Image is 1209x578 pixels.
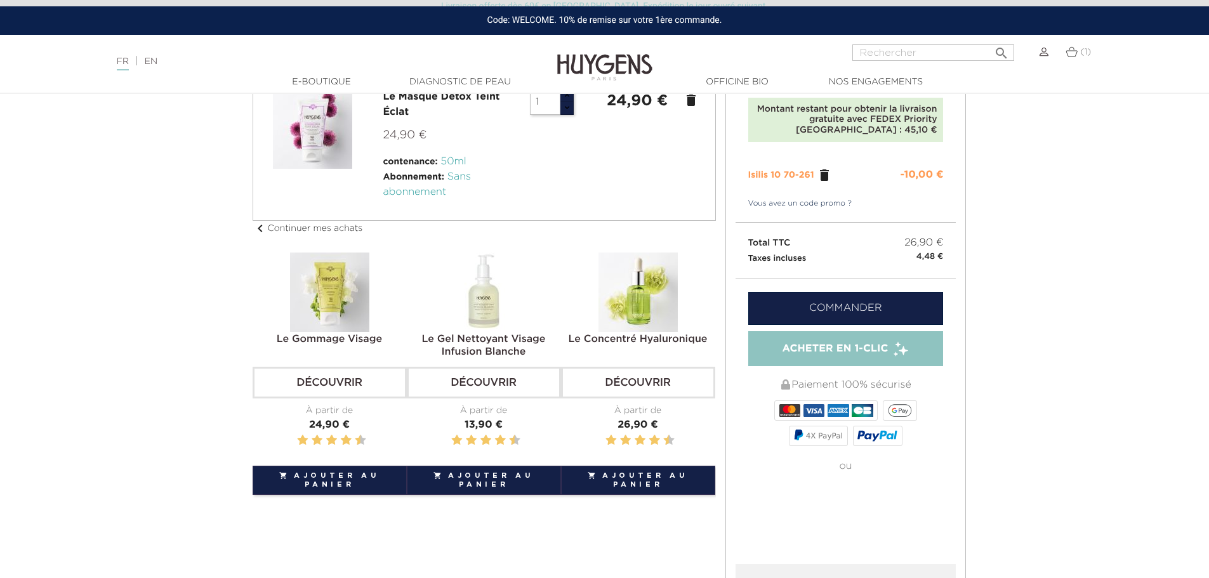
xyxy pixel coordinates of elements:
span: Total TTC [748,239,791,247]
button: Ajouter au panier [407,466,561,495]
div: À partir de [561,404,715,417]
a: Commander [748,292,944,325]
label: 5 [324,433,326,449]
a: Le Gel Nettoyant Visage Infusion Blanche [422,334,546,357]
label: 9 [661,433,663,449]
span: 13,90 € [465,420,503,430]
a: delete [684,93,699,108]
a: Découvrir [561,367,715,398]
label: 9 [353,433,355,449]
a: FR [117,57,129,70]
img: google_pay [888,404,912,417]
label: 2 [608,433,614,449]
img: Le Concentré Hyaluronique [598,253,678,332]
a: chevron_leftContinuer mes achats [253,224,363,233]
label: 3 [309,433,311,449]
img: Huygens [557,34,652,82]
div: -10,00 € [900,167,943,183]
img: VISA [803,404,824,417]
div: | [110,54,494,69]
a: EN [145,57,157,66]
div: ou [748,449,944,484]
input: Rechercher [852,44,1014,61]
span: 24,90 € [383,129,427,141]
a: Le Gommage Visage [277,334,382,345]
iframe: PayPal-paylater [748,518,944,546]
span: Abonnement: [383,173,444,181]
a: Le Masque Détox Teint Éclat [383,92,500,117]
div: À partir de [407,404,561,417]
label: 7 [338,433,340,449]
label: 7 [647,433,649,449]
label: 10 [666,433,672,449]
a: Officine Bio [674,76,801,89]
img: Paiement 100% sécurisé [781,379,790,390]
a: Vous avez un code promo ? [736,198,852,209]
strong: 24,90 € [607,93,668,108]
i:  [994,42,1009,57]
a:  [817,167,832,183]
a: Le Concentré Hyaluronique [569,334,708,345]
i: chevron_left [253,221,268,236]
img: MASTERCARD [779,404,800,417]
button: Ajouter au panier [561,466,715,495]
label: 6 [483,433,489,449]
label: 8 [651,433,657,449]
a: Découvrir [407,367,561,398]
div: À partir de [253,404,407,417]
label: 4 [314,433,320,449]
iframe: PayPal-paypal [748,484,944,513]
button:  [990,41,1013,58]
span: 24,90 € [309,420,350,430]
a: E-Boutique [258,76,385,89]
img: Le Gel Nettoyant Visage Infusion Blanche 250ml [444,253,524,332]
a: Découvrir [253,367,407,398]
label: 1 [294,433,296,449]
div: Montant restant pour obtenir la livraison gratuite avec FEDEX Priority [GEOGRAPHIC_DATA] : 45,10 € [755,104,937,136]
label: 9 [507,433,509,449]
label: 1 [449,433,451,449]
span: 4X PayPal [806,431,843,440]
label: 4 [468,433,475,449]
label: 5 [632,433,634,449]
label: 10 [357,433,364,449]
label: 10 [512,433,518,449]
div: Paiement 100% sécurisé [748,372,944,398]
label: 8 [343,433,349,449]
label: 3 [463,433,465,449]
span: (1) [1080,48,1091,56]
label: 4 [623,433,629,449]
span: 26,90 € [618,420,658,430]
label: 8 [497,433,503,449]
img: AMEX [828,404,849,417]
span: contenance: [383,157,438,166]
label: 2 [300,433,306,449]
label: 6 [329,433,335,449]
label: 6 [637,433,644,449]
span: Sans abonnement [383,172,471,197]
small: 4,48 € [916,251,944,263]
small: Taxes incluses [748,254,807,263]
label: 3 [618,433,619,449]
label: 5 [478,433,480,449]
span: 50ml [441,157,466,167]
label: 7 [492,433,494,449]
a: (1) [1066,47,1092,57]
label: 1 [603,433,605,449]
img: CB_NATIONALE [852,404,873,417]
a: Diagnostic de peau [397,76,524,89]
span: Isilis 10 70-261 [748,171,814,180]
a: Nos engagements [812,76,939,89]
button: Ajouter au panier [253,466,407,495]
img: Le Masque Détox Teint Éclat [273,89,352,169]
label: 2 [454,433,460,449]
span: 26,90 € [904,235,943,251]
img: Le Gommage Visage [290,253,369,332]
